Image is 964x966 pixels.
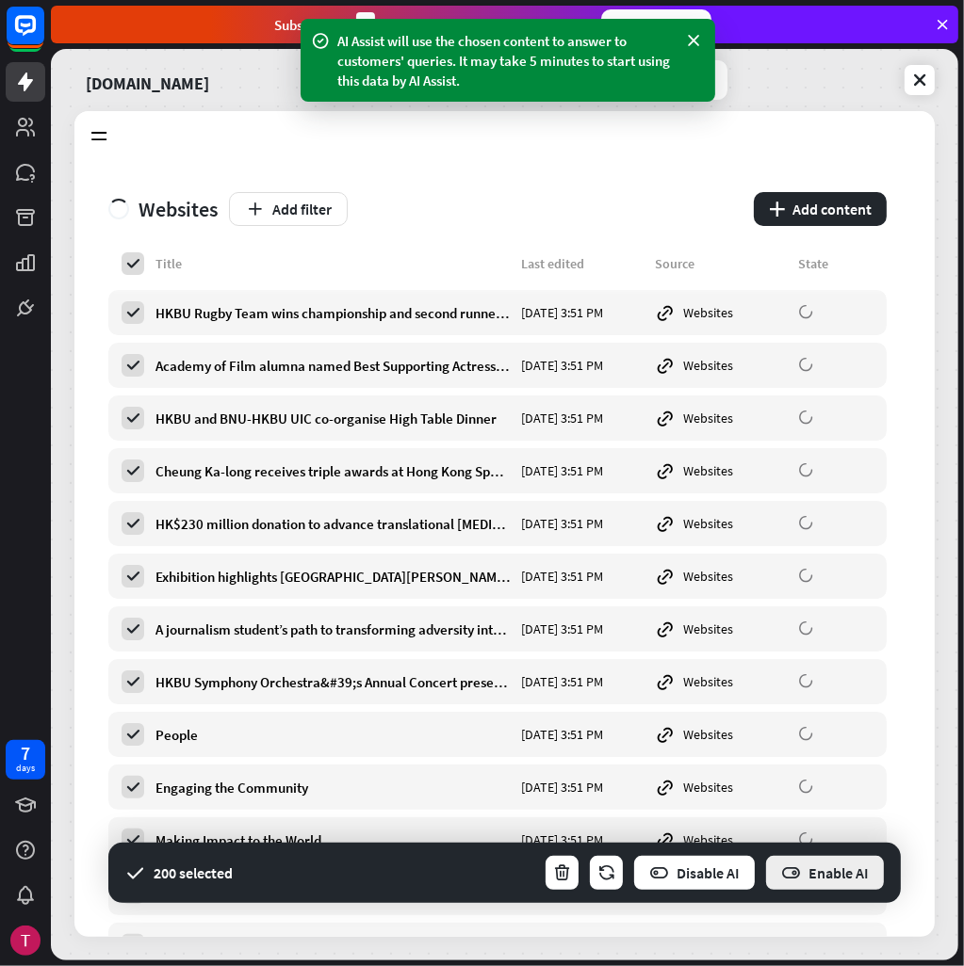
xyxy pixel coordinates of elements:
[356,12,375,38] div: 3
[655,619,787,639] div: Websites
[655,566,787,587] div: Websites
[655,355,787,376] div: Websites
[155,410,510,427] div: HKBU and BNU-HKBU UIC co-organise High Table Dinner
[764,854,886,892] button: Enable AI
[108,196,218,222] div: Websites
[655,460,787,481] div: Websites
[86,60,209,100] a: [DOMAIN_NAME]
[155,779,510,797] div: Engaging the Community
[16,762,35,775] div: days
[521,620,644,637] div: [DATE] 3:51 PM
[655,671,787,692] div: Websites
[632,854,757,892] button: Disable AI
[6,740,45,780] a: 7 days
[754,192,887,226] button: plusAdd content
[601,9,711,40] div: Subscribe now
[521,357,644,374] div: [DATE] 3:51 PM
[155,673,510,691] div: HKBU Symphony Orchestra&#39;s Annual Concert presents an extraordinary fusion of art tech and music
[21,745,30,762] div: 7
[155,568,510,586] div: Exhibition highlights [GEOGRAPHIC_DATA][PERSON_NAME] cultural treasures
[229,192,348,226] button: Add filter
[655,777,787,797] div: Websites
[655,255,787,272] div: Source
[655,829,787,850] div: Websites
[521,779,644,796] div: [DATE] 3:51 PM
[275,12,586,38] div: Subscribe in days to get your first month for $1
[15,8,72,64] button: Open LiveChat chat widget
[655,513,787,534] div: Websites
[521,255,644,272] div: Last edited
[521,304,644,321] div: [DATE] 3:51 PM
[155,831,510,849] div: Making Impact to the World
[655,408,787,428] div: Websites
[521,568,644,585] div: [DATE] 3:51 PM
[155,726,510,744] div: People
[155,357,510,375] div: Academy of Film alumna named Best Supporting Actress at Asian Film Awards
[521,673,644,690] div: [DATE] 3:51 PM
[155,620,510,638] div: A journalism student’s path to transforming adversity into positivity
[521,410,644,427] div: [DATE] 3:51 PM
[769,201,785,217] i: plus
[155,937,510,955] div: Beat the Virus, BU &#38; I campaign
[338,31,678,90] div: AI Assist will use the chosen content to answer to customers' queries. It may take 5 minutes to s...
[655,302,787,323] div: Websites
[155,304,510,322] div: HKBU Rugby Team wins championship and second runner-up titles at intercollegiate competition
[521,726,644,743] div: [DATE] 3:51 PM
[655,724,787,745] div: Websites
[155,462,510,480] div: Cheung Ka-long receives triple awards at Hong Kong Sports Stars Awards
[155,255,510,272] div: Title
[655,935,787,956] div: Websites
[521,831,644,848] div: [DATE] 3:51 PM
[155,515,510,533] div: HK$230 million donation to advance translational [MEDICAL_DATA] research
[521,462,644,479] div: [DATE] 3:51 PM
[798,255,874,272] div: State
[154,863,233,882] div: 200 selected
[521,515,644,532] div: [DATE] 3:51 PM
